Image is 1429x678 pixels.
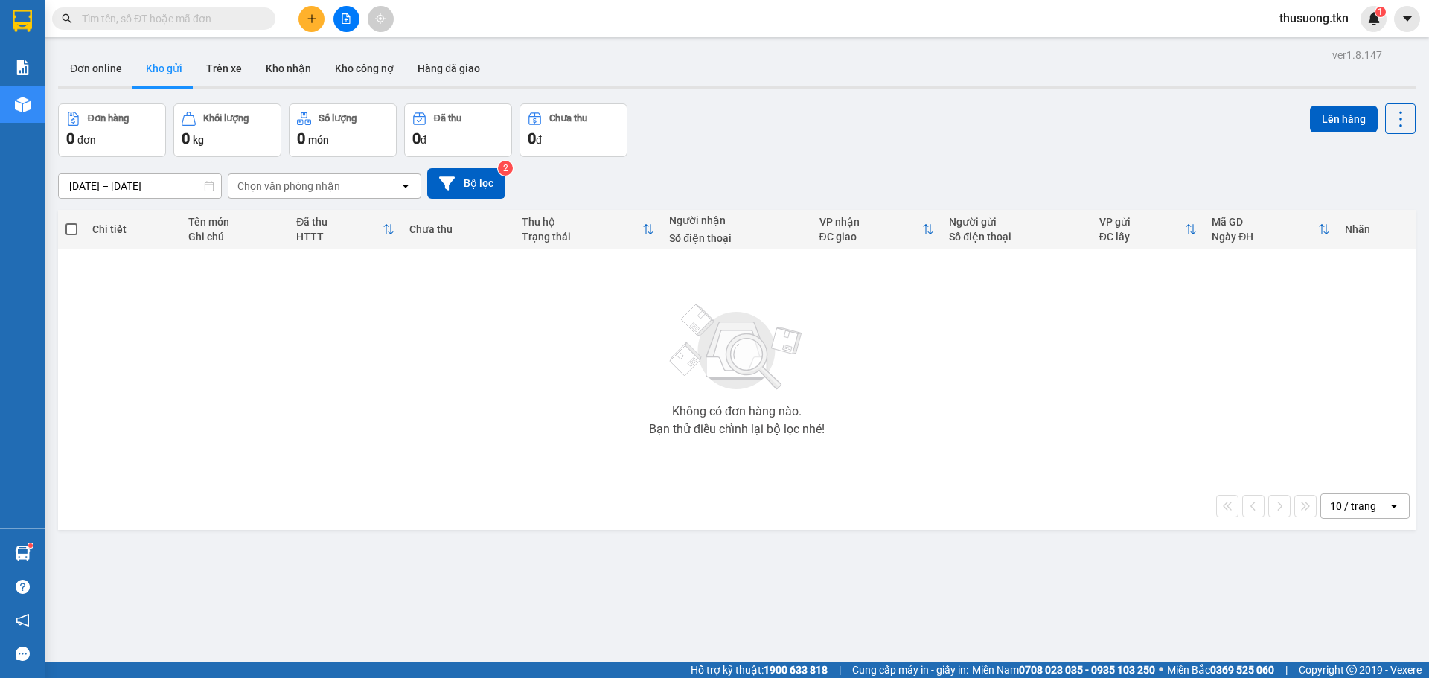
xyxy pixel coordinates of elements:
span: | [1285,662,1288,678]
div: Không có đơn hàng nào. [672,406,802,418]
button: Đã thu0đ [404,103,512,157]
div: ver 1.8.147 [1332,47,1382,63]
img: warehouse-icon [15,97,31,112]
span: 0 [182,129,190,147]
span: search [62,13,72,24]
div: Chọn văn phòng nhận [237,179,340,194]
span: Miền Nam [972,662,1155,678]
th: Toggle SortBy [812,210,942,249]
div: Đơn hàng [88,113,129,124]
button: aim [368,6,394,32]
span: món [308,134,329,146]
div: Thu hộ [522,216,642,228]
span: plus [307,13,317,24]
span: 0 [528,129,536,147]
button: caret-down [1394,6,1420,32]
strong: 0708 023 035 - 0935 103 250 [1019,664,1155,676]
img: logo-vxr [13,10,32,32]
sup: 1 [1375,7,1386,17]
div: Chưa thu [409,223,507,235]
span: file-add [341,13,351,24]
span: caret-down [1401,12,1414,25]
th: Toggle SortBy [514,210,662,249]
span: 0 [412,129,421,147]
button: Lên hàng [1310,106,1378,132]
img: icon-new-feature [1367,12,1381,25]
div: Số điện thoại [949,231,1084,243]
div: ĐC giao [819,231,923,243]
span: message [16,647,30,661]
img: svg+xml;base64,PHN2ZyBjbGFzcz0ibGlzdC1wbHVnX19zdmciIHhtbG5zPSJodHRwOi8vd3d3LnczLm9yZy8yMDAwL3N2Zy... [662,295,811,400]
th: Toggle SortBy [1092,210,1204,249]
button: Số lượng0món [289,103,397,157]
span: đ [536,134,542,146]
div: Chi tiết [92,223,173,235]
button: Đơn hàng0đơn [58,103,166,157]
sup: 2 [498,161,513,176]
div: HTTT [296,231,383,243]
span: ⚪️ [1159,667,1163,673]
button: Trên xe [194,51,254,86]
input: Tìm tên, số ĐT hoặc mã đơn [82,10,258,27]
div: Trạng thái [522,231,642,243]
svg: open [1388,500,1400,512]
div: Số điện thoại [669,232,804,244]
span: kg [193,134,204,146]
span: Cung cấp máy in - giấy in: [852,662,968,678]
div: Chưa thu [549,113,587,124]
span: | [839,662,841,678]
img: warehouse-icon [15,546,31,561]
div: Đã thu [434,113,461,124]
span: đơn [77,134,96,146]
button: Đơn online [58,51,134,86]
div: 10 / trang [1330,499,1376,514]
div: Đã thu [296,216,383,228]
div: Tên món [188,216,282,228]
button: Hàng đã giao [406,51,492,86]
img: solution-icon [15,60,31,75]
sup: 1 [28,543,33,548]
button: Kho nhận [254,51,323,86]
span: aim [375,13,386,24]
strong: 1900 633 818 [764,664,828,676]
div: Ghi chú [188,231,282,243]
span: Miền Bắc [1167,662,1274,678]
div: Ngày ĐH [1212,231,1318,243]
svg: open [400,180,412,192]
div: Mã GD [1212,216,1318,228]
div: VP gửi [1099,216,1185,228]
button: Khối lượng0kg [173,103,281,157]
button: plus [298,6,325,32]
th: Toggle SortBy [1204,210,1337,249]
div: Người gửi [949,216,1084,228]
div: Người nhận [669,214,804,226]
span: question-circle [16,580,30,594]
strong: 0369 525 060 [1210,664,1274,676]
input: Select a date range. [59,174,221,198]
div: ĐC lấy [1099,231,1185,243]
span: đ [421,134,426,146]
button: Chưa thu0đ [520,103,627,157]
span: 0 [297,129,305,147]
span: Hỗ trợ kỹ thuật: [691,662,828,678]
span: thusuong.tkn [1267,9,1361,28]
span: 1 [1378,7,1383,17]
th: Toggle SortBy [289,210,402,249]
span: notification [16,613,30,627]
button: file-add [333,6,359,32]
button: Kho gửi [134,51,194,86]
button: Kho công nợ [323,51,406,86]
div: Bạn thử điều chỉnh lại bộ lọc nhé! [649,423,825,435]
div: Số lượng [319,113,357,124]
div: Khối lượng [203,113,249,124]
span: 0 [66,129,74,147]
div: Nhãn [1345,223,1408,235]
button: Bộ lọc [427,168,505,199]
span: copyright [1346,665,1357,675]
div: VP nhận [819,216,923,228]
